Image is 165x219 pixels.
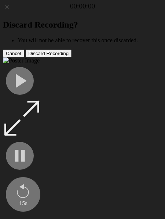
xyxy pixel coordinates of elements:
button: Discard Recording [26,50,72,57]
img: Poster Image [3,57,40,64]
a: 00:00:00 [70,2,95,10]
h2: Discard Recording? [3,20,162,30]
li: You will not be able to recover this once discarded. [18,37,162,44]
button: Cancel [3,50,24,57]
